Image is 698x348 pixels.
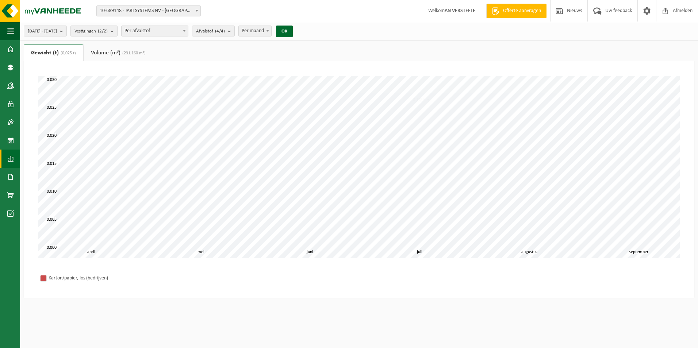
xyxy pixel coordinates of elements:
[192,26,235,36] button: Afvalstof(4/4)
[411,96,431,104] div: 0,025 t
[120,51,146,55] span: (231,160 m³)
[239,26,271,36] span: Per maand
[28,26,57,37] span: [DATE] - [DATE]
[49,274,143,283] div: Karton/papier, los (bedrijven)
[74,26,108,37] span: Vestigingen
[97,6,200,16] span: 10-689148 - JARI SYSTEMS NV - BAVIKHOVE
[84,45,153,61] a: Volume (m³)
[276,26,293,37] button: OK
[215,29,225,34] count: (4/4)
[122,26,188,36] span: Per afvalstof
[445,8,475,13] strong: AN VERSTEELE
[70,26,118,36] button: Vestigingen(2/2)
[238,26,272,36] span: Per maand
[24,26,67,36] button: [DATE] - [DATE]
[501,7,543,15] span: Offerte aanvragen
[59,51,76,55] span: (0,025 t)
[98,29,108,34] count: (2/2)
[486,4,546,18] a: Offerte aanvragen
[196,26,225,37] span: Afvalstof
[121,26,188,36] span: Per afvalstof
[24,45,83,61] a: Gewicht (t)
[96,5,201,16] span: 10-689148 - JARI SYSTEMS NV - BAVIKHOVE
